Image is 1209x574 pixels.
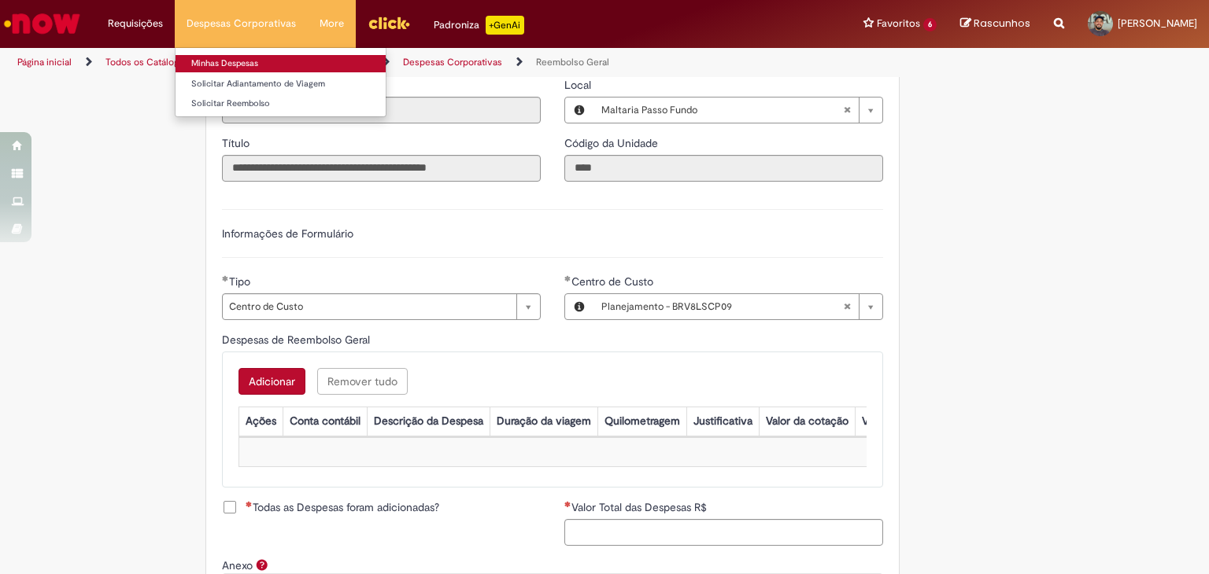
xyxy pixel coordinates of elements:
span: 6 [923,18,937,31]
span: Somente leitura - Título [222,136,253,150]
span: Tipo [229,274,253,289]
button: Centro de Custo, Visualizar este registro Planejamento - BRV8LSCP09 [565,294,593,319]
a: Página inicial [17,56,72,68]
span: Necessários [246,501,253,507]
ul: Trilhas de página [12,48,794,77]
p: +GenAi [486,16,524,35]
button: Local, Visualizar este registro Maltaria Passo Fundo [565,98,593,123]
span: Despesas de Reembolso Geral [222,333,373,347]
abbr: Limpar campo Centro de Custo [835,294,859,319]
div: Padroniza [434,16,524,35]
label: Somente leitura - Título [222,135,253,151]
abbr: Limpar campo Local [835,98,859,123]
th: Conta contábil [283,407,367,436]
a: Despesas Corporativas [403,56,502,68]
a: Rascunhos [960,17,1030,31]
label: Anexo [222,558,253,572]
th: Descrição da Despesa [367,407,490,436]
label: Somente leitura - Código da Unidade [564,135,661,151]
a: Solicitar Reembolso [176,95,386,112]
label: Informações de Formulário [222,226,353,241]
th: Valor por Litro [855,407,938,436]
span: Somente leitura - Código da Unidade [564,136,661,150]
span: Despesas Corporativas [187,16,296,31]
span: Valor Total das Despesas R$ [571,500,710,514]
a: Solicitar Adiantamento de Viagem [176,75,386,93]
button: Add a row for Despesas de Reembolso Geral [238,368,305,395]
a: Maltaria Passo FundoLimpar campo Local [593,98,882,123]
span: More [320,16,344,31]
th: Ações [238,407,283,436]
ul: Despesas Corporativas [175,47,386,117]
span: Necessários [564,501,571,507]
input: Valor Total das Despesas R$ [564,519,883,546]
span: Ajuda para Anexo [253,558,272,571]
span: Rascunhos [974,16,1030,31]
a: Reembolso Geral [536,56,609,68]
span: [PERSON_NAME] [1118,17,1197,30]
th: Valor da cotação [759,407,855,436]
th: Quilometragem [597,407,686,436]
span: Maltaria Passo Fundo [601,98,843,123]
span: Centro de Custo [229,294,508,319]
input: Título [222,155,541,182]
img: click_logo_yellow_360x200.png [368,11,410,35]
th: Justificativa [686,407,759,436]
a: Minhas Despesas [176,55,386,72]
span: Planejamento - BRV8LSCP09 [601,294,843,319]
span: Centro de Custo [571,274,656,289]
span: Local [564,78,594,92]
img: ServiceNow [2,8,83,39]
span: Todas as Despesas foram adicionadas? [246,499,439,515]
a: Todos os Catálogos [105,56,189,68]
span: Favoritos [877,16,920,31]
span: Obrigatório Preenchido [222,275,229,281]
span: Obrigatório Preenchido [564,275,571,281]
span: Requisições [108,16,163,31]
input: Código da Unidade [564,155,883,182]
th: Duração da viagem [490,407,597,436]
a: Planejamento - BRV8LSCP09Limpar campo Centro de Custo [593,294,882,319]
